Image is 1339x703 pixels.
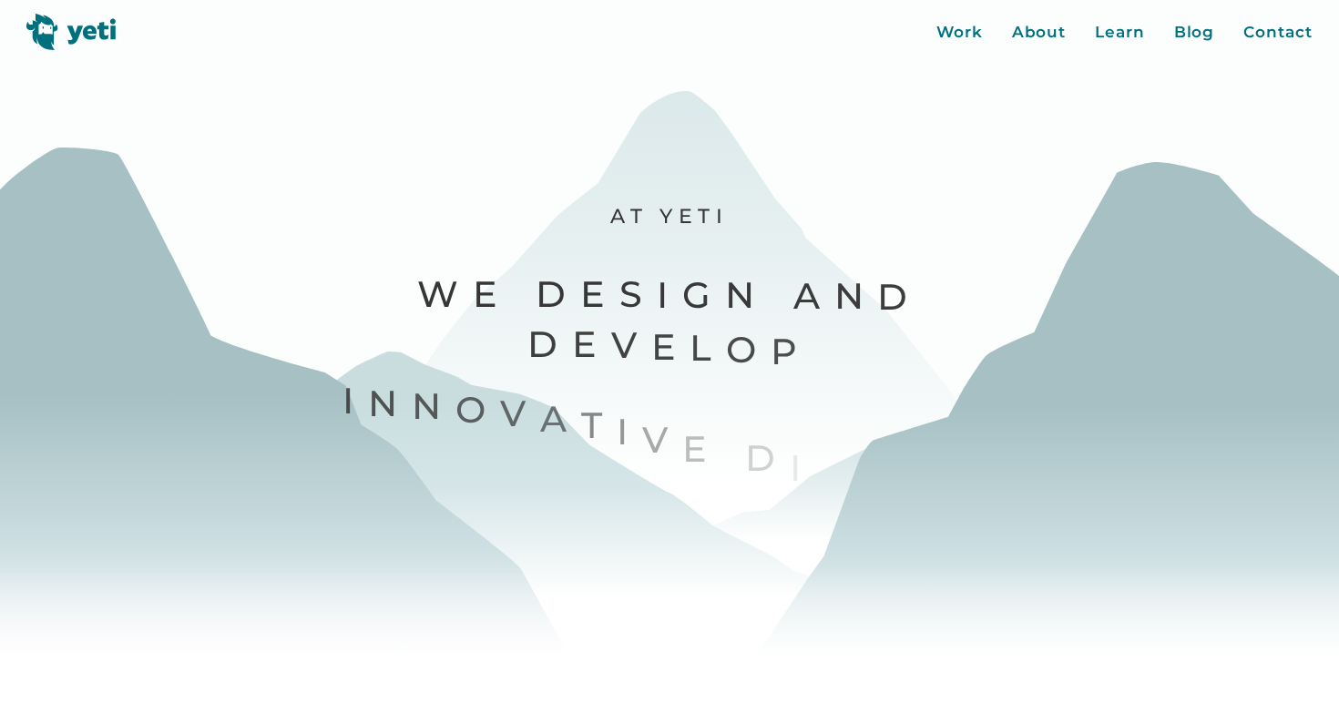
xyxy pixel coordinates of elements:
[340,204,998,230] p: At Yeti
[412,383,455,431] span: n
[1095,21,1145,45] a: Learn
[26,14,117,50] img: Yeti logo
[936,21,983,45] a: Work
[368,380,412,427] span: n
[342,378,368,425] span: I
[790,445,815,493] span: i
[1174,21,1215,45] a: Blog
[1243,21,1312,45] a: Contact
[1012,21,1067,45] a: About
